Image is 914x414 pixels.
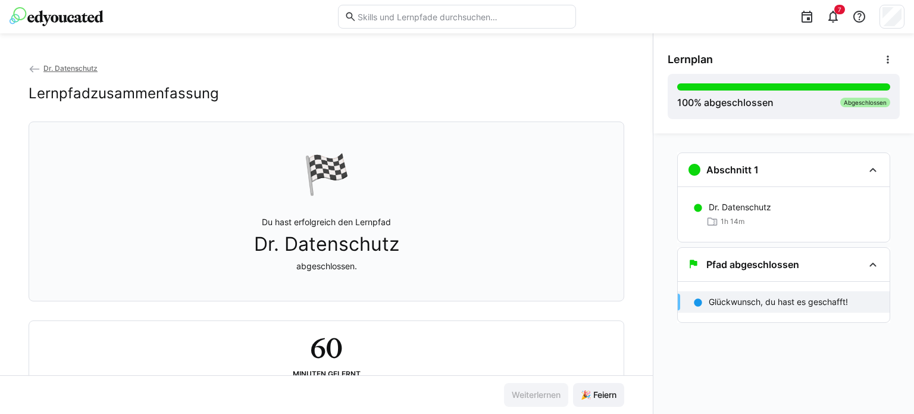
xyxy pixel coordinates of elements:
[677,95,774,110] div: % abgeschlossen
[510,389,562,401] span: Weiterlernen
[579,389,618,401] span: 🎉 Feiern
[356,11,569,22] input: Skills und Lernpfade durchsuchen…
[706,164,759,176] h3: Abschnitt 1
[504,383,568,407] button: Weiterlernen
[303,151,350,197] div: 🏁
[254,233,399,256] span: Dr. Datenschutz
[29,64,98,73] a: Dr. Datenschutz
[254,216,399,272] p: Du hast erfolgreich den Lernpfad abgeschlossen.
[709,296,848,308] p: Glückwunsch, du hast es geschafft!
[293,370,361,378] div: Minuten gelernt
[677,97,694,108] span: 100
[43,64,98,73] span: Dr. Datenschutz
[573,383,624,407] button: 🎉 Feiern
[709,201,771,213] p: Dr. Datenschutz
[29,85,219,102] h2: Lernpfadzusammenfassung
[721,217,744,226] span: 1h 14m
[668,53,713,66] span: Lernplan
[840,98,890,107] div: Abgeschlossen
[838,6,841,13] span: 7
[310,331,342,365] h2: 60
[706,259,799,270] h3: Pfad abgeschlossen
